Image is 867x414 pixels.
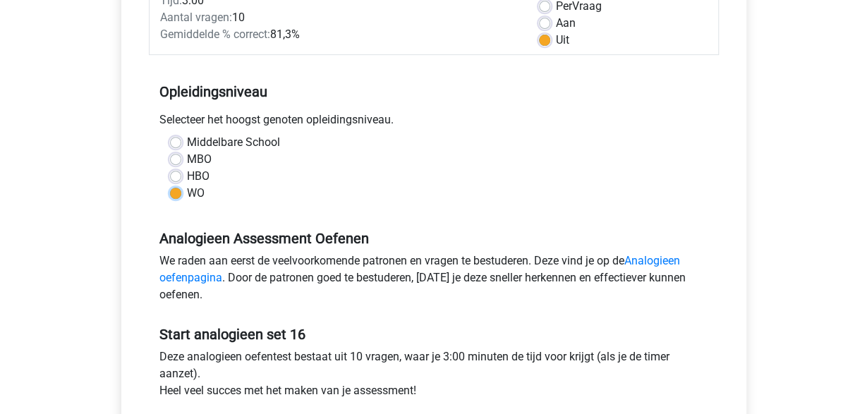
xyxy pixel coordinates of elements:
label: WO [187,185,205,202]
label: Aan [556,15,576,32]
div: 10 [150,9,528,26]
div: Deze analogieen oefentest bestaat uit 10 vragen, waar je 3:00 minuten de tijd voor krijgt (als je... [149,348,719,405]
label: Uit [556,32,569,49]
div: Selecteer het hoogst genoten opleidingsniveau. [149,111,719,134]
h5: Start analogieen set 16 [159,326,708,343]
span: Aantal vragen: [160,11,232,24]
label: Middelbare School [187,134,280,151]
label: HBO [187,168,210,185]
div: We raden aan eerst de veelvoorkomende patronen en vragen te bestuderen. Deze vind je op de . Door... [149,252,719,309]
h5: Opleidingsniveau [159,78,708,106]
div: 81,3% [150,26,528,43]
h5: Analogieen Assessment Oefenen [159,230,708,247]
span: Gemiddelde % correct: [160,28,270,41]
label: MBO [187,151,212,168]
